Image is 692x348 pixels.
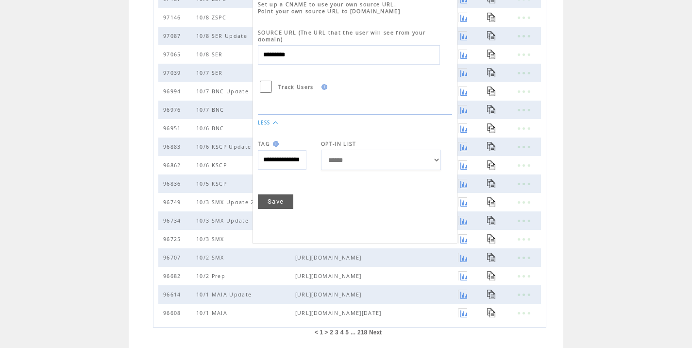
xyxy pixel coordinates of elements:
a: Click to copy URL for text blast to clipboard [487,253,496,262]
a: Click to view a graph [458,197,467,207]
span: 96725 [163,236,184,243]
span: ... [351,329,355,336]
span: 10/1 MAIA Update [196,291,254,298]
a: Click to copy URL for text blast to clipboard [487,197,496,207]
span: 96614 [163,291,184,298]
span: 96734 [163,217,184,224]
a: Click to copy URL for text blast to clipboard [487,290,496,299]
a: Click to view a graph [458,216,467,225]
img: help.gif [270,141,279,147]
span: https://myemail.constantcontact.com/NYSE-American--MAIA--Claims-Wednesday-s-Top-Watchlist-Spot--E... [295,310,458,316]
span: Set up a CNAME to use your own source URL. [258,1,396,8]
span: 10/1 MAIA [196,310,230,316]
span: 10/3 SMX Update 2 [196,199,257,206]
a: 5 [345,329,349,336]
span: 10/3 SMX [196,236,227,243]
a: Click to copy URL for text blast to clipboard [487,179,496,188]
a: 3 [335,329,338,336]
span: Point your own source URL to [DOMAIN_NAME] [258,8,400,15]
span: 10/5 KSCP [196,180,229,187]
a: Next [369,329,382,336]
span: < 1 > [315,329,328,336]
span: OPT-IN LIST [321,140,356,147]
span: 96836 [163,180,184,187]
span: https://myemail.constantcontact.com/Going-Green-At-The-Start----NYSE-American--MAIA--Enters-Inter... [295,291,458,298]
a: Click to copy URL for text blast to clipboard [487,234,496,244]
a: LESS [258,120,270,126]
a: 4 [340,329,344,336]
span: SOURCE URL (The URL that the user will see from your domain) [258,29,425,43]
span: Track Users [278,84,314,90]
a: Click to copy URL for text blast to clipboard [487,216,496,225]
span: https://myemail.constantcontact.com/Low-Float--Nasdaq--SMX--Reaches-For-Disruptor-Status-In-The-R... [295,254,458,261]
span: https://myemail.constantcontact.com/Don-t-Hit-The-Sack-Yet----Key-Details-Start-Now-On-Your-Next-... [295,273,458,279]
a: Click to view a graph [458,271,467,280]
a: 2 [330,329,333,336]
a: Click to view a graph [458,308,467,317]
a: Click to view a graph [458,290,467,299]
span: 10/3 SMX Update [196,217,251,224]
span: 96608 [163,310,184,316]
span: 96707 [163,254,184,261]
img: help.gif [319,84,327,90]
a: Click to copy URL for text blast to clipboard [487,308,496,317]
span: 10/2 Prep [196,273,228,279]
a: 218 [357,329,367,336]
span: 96682 [163,273,184,279]
a: Click to view a graph [458,179,467,188]
a: Save [258,194,293,209]
a: Click to view a graph [458,253,467,262]
a: Click to copy URL for text blast to clipboard [487,271,496,280]
a: Click to view a graph [458,234,467,244]
span: 96749 [163,199,184,206]
span: TAG [258,140,270,147]
span: 10/2 SMX [196,254,227,261]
